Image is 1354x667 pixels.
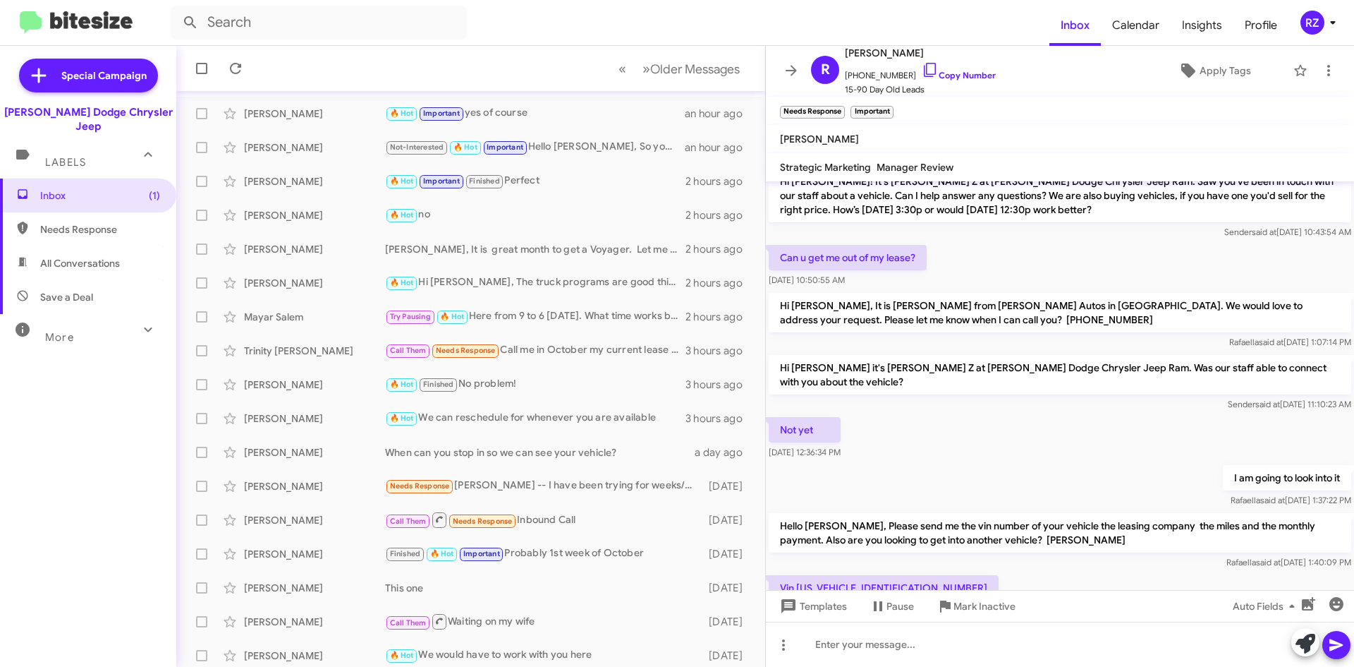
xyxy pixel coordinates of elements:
span: Apply Tags [1200,58,1251,83]
span: Call Them [390,517,427,526]
span: All Conversations [40,256,120,270]
nav: Page navigation example [611,54,748,83]
span: [DATE] 10:50:55 AM [769,275,845,285]
span: 🔥 Hot [390,380,414,389]
div: yes of course [385,105,685,121]
div: Mayar Salem [244,310,385,324]
span: 🔥 Hot [390,414,414,423]
span: Needs Response [390,481,450,491]
div: Perfect [385,173,685,189]
div: [PERSON_NAME] [244,140,385,155]
span: Important [487,143,523,152]
span: said at [1260,495,1285,505]
span: said at [1256,557,1281,567]
button: Next [634,54,748,83]
p: Vin [US_VEHICLE_IDENTIFICATION_NUMBER] $709 45k miles Chrysler financial [769,575,999,643]
span: Sender [DATE] 10:43:54 AM [1224,227,1351,237]
div: [PERSON_NAME] [244,445,385,459]
span: Special Campaign [61,68,147,83]
span: 🔥 Hot [390,651,414,660]
div: We would have to work with you here [385,647,702,663]
a: Inbox [1049,5,1101,46]
div: 2 hours ago [685,174,754,188]
span: [PHONE_NUMBER] [845,61,996,83]
span: Needs Response [436,346,496,355]
span: Needs Response [453,517,513,526]
div: [DATE] [702,615,754,629]
span: 🔥 Hot [440,312,464,321]
span: Older Messages [650,61,740,77]
div: 2 hours ago [685,310,754,324]
span: Important [463,549,500,558]
div: [DATE] [702,479,754,493]
span: Rafaella [DATE] 1:07:14 PM [1229,337,1351,347]
p: I am going to look into it [1223,465,1351,491]
div: [DATE] [702,547,754,561]
small: Important [850,106,893,119]
div: an hour ago [685,107,754,121]
span: Finished [469,176,500,186]
div: [PERSON_NAME] [244,649,385,663]
span: Needs Response [40,222,160,236]
div: This one [385,581,702,595]
span: [DATE] 12:36:34 PM [769,447,841,457]
p: Hi [PERSON_NAME], It is [PERSON_NAME] from [PERSON_NAME] Autos in [GEOGRAPHIC_DATA]. We would lov... [769,293,1351,332]
div: 3 hours ago [685,378,754,392]
span: 🔥 Hot [390,109,414,118]
div: [PERSON_NAME] [244,276,385,290]
div: [PERSON_NAME] -- I have been trying for weeks/months to speak with someone senior at [PERSON_NAME... [385,478,702,494]
span: (1) [149,188,160,203]
span: Call Them [390,618,427,627]
div: Hello [PERSON_NAME], So your payoff is approximately $28000.00, your lease is not up until [DATE]... [385,139,685,155]
span: said at [1252,227,1276,237]
div: Inbound Call [385,511,702,529]
span: Not-Interested [390,143,444,152]
span: » [642,60,650,78]
span: R [821,59,830,81]
button: Mark Inactive [925,594,1027,619]
div: Trinity [PERSON_NAME] [244,344,385,358]
span: Auto Fields [1233,594,1300,619]
span: Important [423,176,460,186]
span: 🔥 Hot [453,143,477,152]
span: Call Them [390,346,427,355]
span: Rafaella [DATE] 1:40:09 PM [1226,557,1351,567]
span: Rafaella [DATE] 1:37:22 PM [1231,495,1351,505]
p: Can u get me out of my lease? [769,245,927,270]
button: Previous [610,54,635,83]
span: « [618,60,626,78]
div: 3 hours ago [685,344,754,358]
a: Calendar [1101,5,1171,46]
input: Search [171,6,467,40]
div: When can you stop in so we can see your vehicle? [385,445,695,459]
span: Strategic Marketing [780,161,871,174]
span: More [45,331,74,344]
p: Hello [PERSON_NAME], Please send me the vin number of your vehicle the leasing company the miles ... [769,513,1351,553]
div: 2 hours ago [685,242,754,256]
div: 2 hours ago [685,276,754,290]
button: Templates [766,594,858,619]
span: 🔥 Hot [390,210,414,220]
span: 🔥 Hot [430,549,454,558]
span: Manager Review [877,161,953,174]
div: [PERSON_NAME] [244,208,385,222]
small: Needs Response [780,106,845,119]
span: 15-90 Day Old Leads [845,83,996,97]
div: No problem! [385,376,685,392]
div: Hi [PERSON_NAME], The truck programs are good this month and the selection is great. Maybe [DATE]... [385,275,685,291]
div: [PERSON_NAME] [244,411,385,426]
span: Profile [1233,5,1288,46]
div: 2 hours ago [685,208,754,222]
button: RZ [1288,11,1338,35]
span: Finished [390,549,421,558]
span: Sender [DATE] 11:10:23 AM [1228,399,1351,409]
span: [PERSON_NAME] [780,133,859,145]
a: Insights [1171,5,1233,46]
div: no [385,207,685,223]
div: We can reschedule for whenever you are available [385,410,685,426]
span: said at [1259,337,1283,347]
span: Important [423,109,460,118]
button: Auto Fields [1221,594,1312,619]
div: [PERSON_NAME] [244,615,385,629]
